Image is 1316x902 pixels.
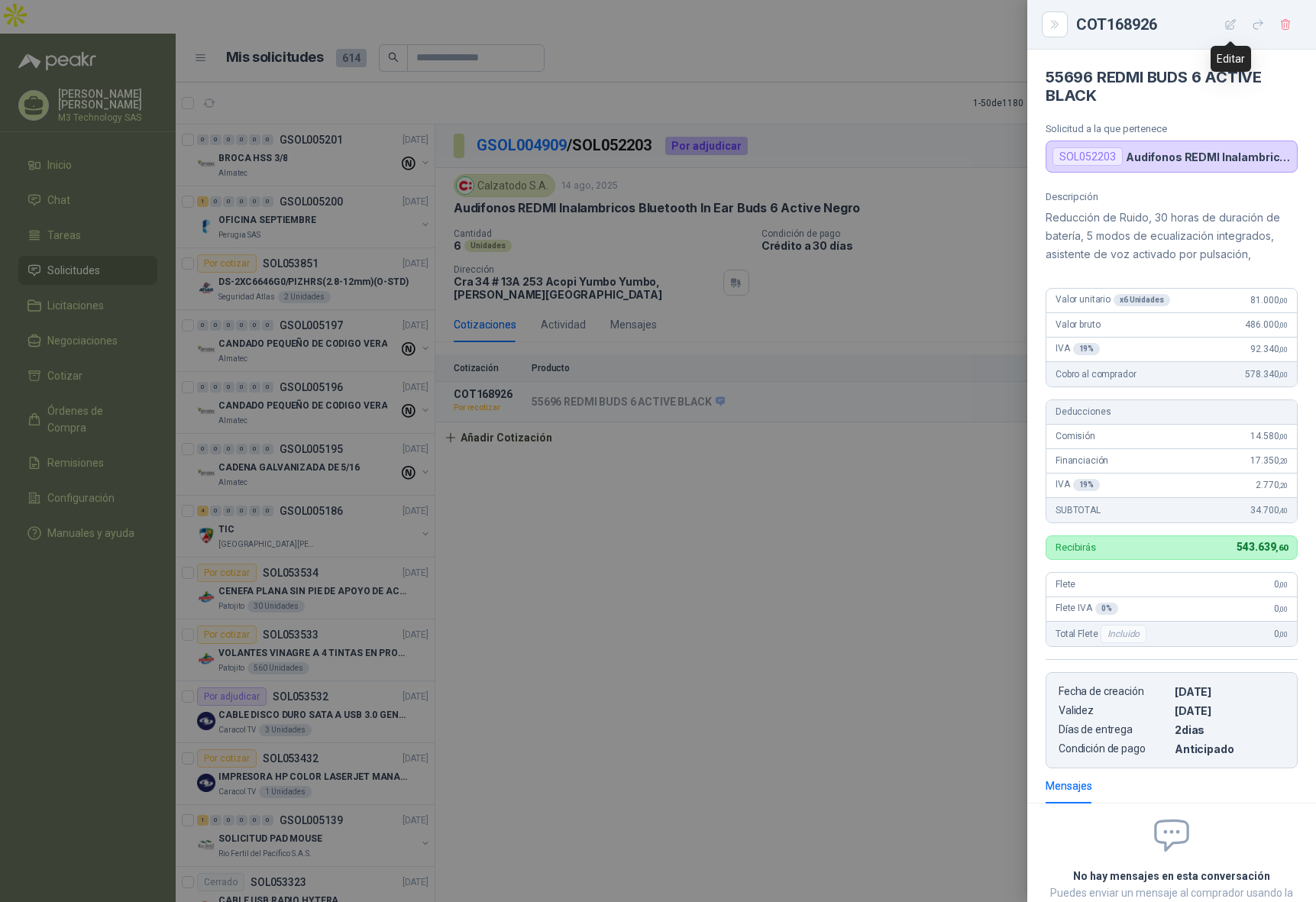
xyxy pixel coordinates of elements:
[1046,191,1298,202] p: Descripción
[1046,868,1298,884] h2: No hay mensajes en esta conversación
[1279,457,1288,465] span: ,20
[1056,319,1100,330] span: Valor bruto
[1046,68,1298,105] h4: 55696 REDMI BUDS 6 ACTIVE BLACK
[1126,150,1291,163] p: Audifonos REDMI Inalambricos Bluetooth In Ear Buds 6 Active Negro
[1056,603,1118,615] span: Flete IVA
[1279,296,1288,305] span: ,00
[1175,704,1285,717] p: [DATE]
[1056,369,1136,380] span: Cobro al comprador
[1046,778,1092,794] div: Mensajes
[1279,370,1288,379] span: ,00
[1245,319,1288,330] span: 486.000
[1279,432,1288,441] span: ,00
[1250,455,1288,466] span: 17.350
[1279,630,1288,639] span: ,00
[1245,369,1288,380] span: 578.340
[1056,479,1100,491] span: IVA
[1046,209,1298,263] p: Reducción de Ruido, 30 horas de duración de batería, 5 modos de ecualización integrados, asistent...
[1059,685,1169,698] p: Fecha de creación
[1237,541,1288,553] span: 543.639
[1056,431,1095,441] span: Comisión
[1056,294,1170,306] span: Valor unitario
[1073,479,1101,491] div: 19 %
[1211,46,1251,72] div: Editar
[1056,625,1149,643] span: Total Flete
[1279,481,1288,490] span: ,20
[1279,345,1288,354] span: ,00
[1276,543,1288,553] span: ,60
[1095,603,1118,615] div: 0 %
[1175,685,1285,698] p: [DATE]
[1059,704,1169,717] p: Validez
[1274,603,1288,614] span: 0
[1056,343,1100,355] span: IVA
[1250,295,1288,306] span: 81.000
[1279,580,1288,589] span: ,00
[1279,605,1288,613] span: ,00
[1046,15,1064,34] button: Close
[1076,12,1298,37] div: COT168926
[1059,742,1169,755] p: Condición de pago
[1256,480,1288,490] span: 2.770
[1250,505,1288,516] span: 34.700
[1056,579,1075,590] span: Flete
[1046,123,1298,134] p: Solicitud a la que pertenece
[1114,294,1170,306] div: x 6 Unidades
[1056,542,1096,552] p: Recibirás
[1250,344,1288,354] span: 92.340
[1056,406,1111,417] span: Deducciones
[1279,506,1288,515] span: ,40
[1175,742,1285,755] p: Anticipado
[1274,579,1288,590] span: 0
[1175,723,1285,736] p: 2 dias
[1274,629,1288,639] span: 0
[1101,625,1146,643] div: Incluido
[1056,505,1101,516] span: SUBTOTAL
[1073,343,1101,355] div: 19 %
[1279,321,1288,329] span: ,00
[1056,455,1108,466] span: Financiación
[1052,147,1123,166] div: SOL052203
[1059,723,1169,736] p: Días de entrega
[1250,431,1288,441] span: 14.580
